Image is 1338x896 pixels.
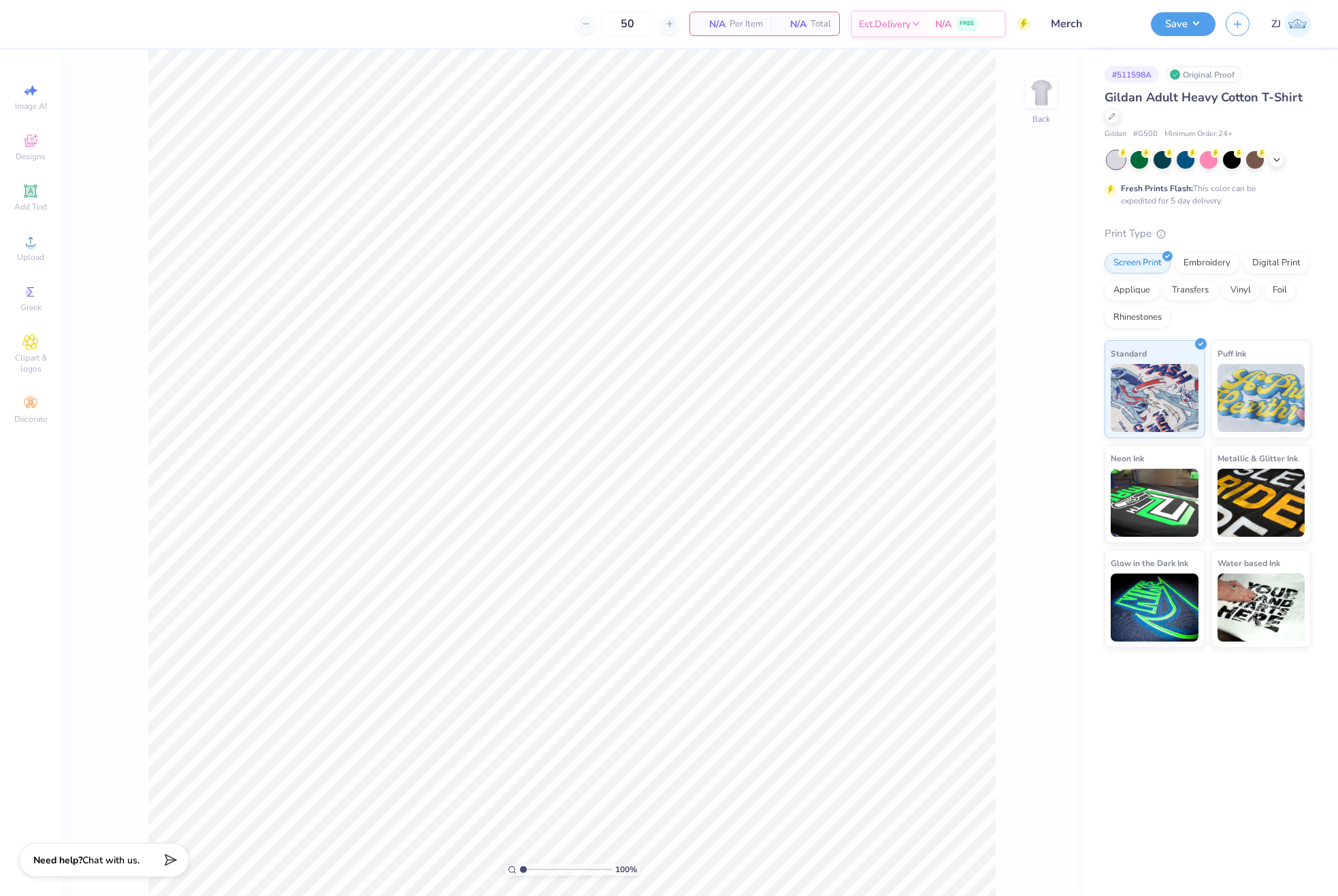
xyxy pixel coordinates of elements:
div: This color can be expedited for 5 day delivery. [1121,182,1288,207]
div: Digital Print [1243,253,1309,273]
img: Zhor Junavee Antocan [1284,11,1311,37]
img: Glow in the Dark Ink [1111,574,1198,642]
span: ZJ [1271,16,1281,32]
span: Minimum Order: 24 + [1164,129,1233,140]
span: Gildan Adult Heavy Cotton T-Shirt [1105,89,1303,105]
span: N/A [779,17,806,31]
span: # G500 [1133,129,1158,140]
div: Foil [1264,280,1296,301]
div: Applique [1105,280,1159,301]
img: Puff Ink [1218,364,1305,432]
span: Gildan [1105,129,1126,140]
div: # 511598A [1105,66,1159,83]
div: Original Proof [1166,66,1242,83]
span: Standard [1111,346,1147,361]
span: Water based Ink [1218,556,1280,570]
div: Print Type [1105,226,1311,242]
strong: Need help? [33,854,82,867]
span: Total [811,17,831,31]
img: Metallic & Glitter Ink [1218,469,1305,537]
div: Vinyl [1222,280,1260,301]
span: Designs [16,151,46,162]
div: Screen Print [1105,253,1171,273]
span: Est. Delivery [859,17,911,31]
img: Standard [1111,364,1198,432]
img: Back [1028,79,1055,106]
div: Back [1032,113,1050,125]
span: Image AI [15,101,47,112]
span: Metallic & Glitter Ink [1218,451,1298,465]
input: – – [601,12,654,36]
span: Upload [17,252,44,263]
span: Clipart & logos [7,352,54,374]
div: Embroidery [1175,253,1239,273]
img: Neon Ink [1111,469,1198,537]
span: Decorate [14,414,47,425]
span: N/A [698,17,725,31]
button: Save [1151,12,1215,36]
img: Water based Ink [1218,574,1305,642]
span: FREE [960,19,974,29]
strong: Fresh Prints Flash: [1121,183,1193,194]
span: Per Item [730,17,763,31]
input: Untitled Design [1041,10,1141,37]
span: Greek [20,302,42,313]
span: 100 % [615,863,637,876]
span: Puff Ink [1218,346,1246,361]
span: Glow in the Dark Ink [1111,556,1188,570]
div: Transfers [1163,280,1218,301]
span: Neon Ink [1111,451,1144,465]
span: Add Text [14,201,47,212]
div: Rhinestones [1105,308,1171,328]
span: Chat with us. [82,854,140,867]
span: N/A [935,17,951,31]
a: ZJ [1271,11,1311,37]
